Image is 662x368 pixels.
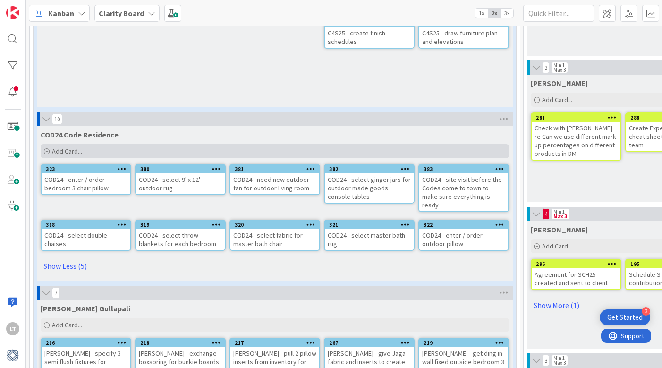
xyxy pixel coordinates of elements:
[488,9,501,18] span: 2x
[42,165,130,194] div: 323COD24 - enter / order bedroom 3 chair pillow
[140,222,225,228] div: 319
[136,339,225,347] div: 218
[419,165,508,173] div: 383
[42,339,130,347] div: 216
[46,340,130,346] div: 216
[135,220,226,251] a: 319COD24 - select throw blankets for each bedroom
[607,313,643,322] div: Get Started
[235,222,319,228] div: 320
[325,27,414,48] div: C4S25 - create finish schedules
[325,165,414,173] div: 382
[553,63,565,68] div: Min 1
[542,62,550,73] span: 3
[136,165,225,194] div: 380COD24 - select 9' x 12' outdoor rug
[42,165,130,173] div: 323
[329,340,414,346] div: 267
[419,27,508,48] div: C4S25 - draw furniture plan and elevations
[229,220,320,251] a: 320COD24 - select fabric for master bath chair
[135,164,226,195] a: 380COD24 - select 9' x 12' outdoor rug
[41,130,119,139] span: COD24 Code Residence
[230,229,319,250] div: COD24 - select fabric for master bath chair
[52,321,82,329] span: Add Card...
[532,260,620,289] div: 296Agreement for SCH25 created and sent to client
[542,95,572,104] span: Add Card...
[536,261,620,267] div: 296
[542,242,572,250] span: Add Card...
[41,304,130,313] span: GULLA Gullapali
[52,287,59,299] span: 7
[136,221,225,229] div: 319
[136,165,225,173] div: 380
[419,221,508,250] div: 322COD24 - enter / order outdoor pillow
[531,259,621,290] a: 296Agreement for SCH25 created and sent to client
[418,164,509,212] a: 383COD24 - site visit before the Codes come to town to make sure everything is ready
[419,165,508,211] div: 383COD24 - site visit before the Codes come to town to make sure everything is ready
[46,166,130,172] div: 323
[230,221,319,250] div: 320COD24 - select fabric for master bath chair
[553,356,565,360] div: Min 1
[325,18,414,48] div: 253C4S25 - create finish schedules
[42,229,130,250] div: COD24 - select double chaises
[140,340,225,346] div: 218
[230,173,319,194] div: COD24 - need new outdoor fan for outdoor living room
[329,166,414,172] div: 382
[325,221,414,250] div: 321COD24 - select master bath rug
[41,164,131,195] a: 323COD24 - enter / order bedroom 3 chair pillow
[419,173,508,211] div: COD24 - site visit before the Codes come to town to make sure everything is ready
[136,221,225,250] div: 319COD24 - select throw blankets for each bedroom
[52,147,82,155] span: Add Card...
[235,340,319,346] div: 217
[230,165,319,194] div: 381COD24 - need new outdoor fan for outdoor living room
[325,229,414,250] div: COD24 - select master bath rug
[20,1,43,13] span: Support
[6,6,19,19] img: Visit kanbanzone.com
[329,222,414,228] div: 321
[501,9,513,18] span: 3x
[235,166,319,172] div: 381
[531,112,621,161] a: 281Check with [PERSON_NAME] re Can we use different mark up percentages on different products in DM
[324,220,415,251] a: 321COD24 - select master bath rug
[418,220,509,251] a: 322COD24 - enter / order outdoor pillow
[140,166,225,172] div: 380
[46,222,130,228] div: 318
[553,360,566,365] div: Max 3
[136,229,225,250] div: COD24 - select throw blankets for each bedroom
[424,166,508,172] div: 383
[41,258,509,274] a: Show Less (5)
[424,222,508,228] div: 322
[42,173,130,194] div: COD24 - enter / order bedroom 3 chair pillow
[6,322,19,335] div: LT
[325,221,414,229] div: 321
[99,9,144,18] b: Clarity Board
[229,164,320,195] a: 381COD24 - need new outdoor fan for outdoor living room
[542,355,550,366] span: 3
[230,221,319,229] div: 320
[230,339,319,347] div: 217
[52,113,62,125] span: 10
[523,5,594,22] input: Quick Filter...
[325,339,414,347] div: 267
[48,8,74,19] span: Kanban
[542,208,550,220] span: 4
[324,164,415,204] a: 382COD24 - select ginger jars for outdoor made goods console tables
[424,340,508,346] div: 219
[531,78,588,88] span: Walter
[42,221,130,229] div: 318
[532,113,620,122] div: 281
[230,165,319,173] div: 381
[532,122,620,160] div: Check with [PERSON_NAME] re Can we use different mark up percentages on different products in DM
[418,17,509,49] a: 254C4S25 - draw furniture plan and elevations
[531,225,588,234] span: Philip
[532,260,620,268] div: 296
[475,9,488,18] span: 1x
[532,268,620,289] div: Agreement for SCH25 created and sent to client
[419,339,508,347] div: 219
[136,173,225,194] div: COD24 - select 9' x 12' outdoor rug
[553,214,567,219] div: Max 3
[553,68,566,72] div: Max 3
[41,220,131,251] a: 318COD24 - select double chaises
[325,173,414,203] div: COD24 - select ginger jars for outdoor made goods console tables
[6,349,19,362] img: avatar
[553,209,565,214] div: Min 1
[536,114,620,121] div: 281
